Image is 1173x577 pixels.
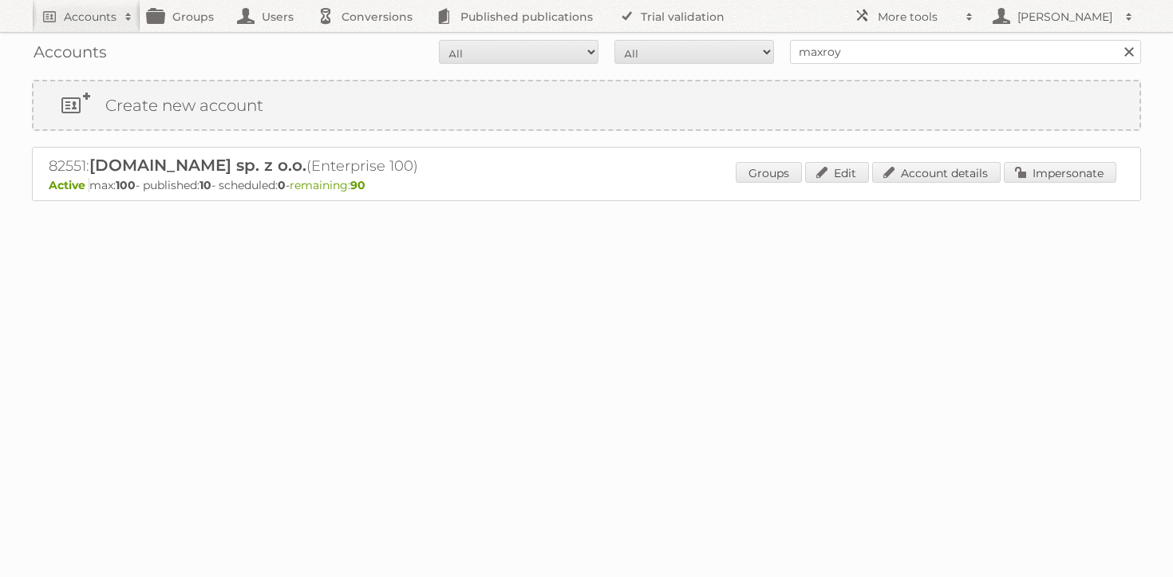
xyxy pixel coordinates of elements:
[49,178,89,192] span: Active
[805,162,869,183] a: Edit
[878,9,958,25] h2: More tools
[872,162,1001,183] a: Account details
[278,178,286,192] strong: 0
[49,156,607,176] h2: 82551: (Enterprise 100)
[199,178,211,192] strong: 10
[89,156,306,175] span: [DOMAIN_NAME] sp. z o.o.
[736,162,802,183] a: Groups
[1013,9,1117,25] h2: [PERSON_NAME]
[64,9,117,25] h2: Accounts
[49,178,1124,192] p: max: - published: - scheduled: -
[34,81,1139,129] a: Create new account
[116,178,136,192] strong: 100
[350,178,365,192] strong: 90
[1004,162,1116,183] a: Impersonate
[290,178,365,192] span: remaining:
